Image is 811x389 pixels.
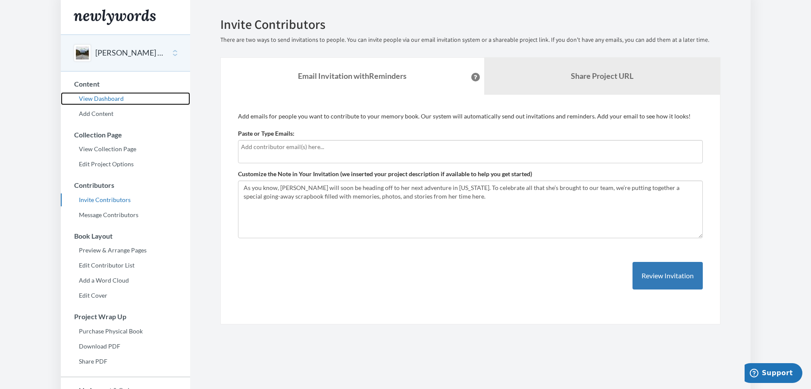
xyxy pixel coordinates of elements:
h3: Project Wrap Up [61,313,190,321]
a: View Collection Page [61,143,190,156]
p: Add emails for people you want to contribute to your memory book. Our system will automatically s... [238,112,703,121]
a: Edit Contributor List [61,259,190,272]
a: Add a Word Cloud [61,274,190,287]
a: Share PDF [61,355,190,368]
button: Review Invitation [633,262,703,290]
a: Preview & Arrange Pages [61,244,190,257]
label: Paste or Type Emails: [238,129,294,138]
iframe: Opens a widget where you can chat to one of our agents [745,363,802,385]
h3: Book Layout [61,232,190,240]
input: Add contributor email(s) here... [241,142,700,152]
textarea: As you know, [PERSON_NAME] will soon be heading off to her next adventure in [US_STATE]. To celeb... [238,180,703,238]
a: Add Content [61,107,190,120]
a: Download PDF [61,340,190,353]
label: Customize the Note in Your Invitation (we inserted your project description if available to help ... [238,170,532,178]
button: [PERSON_NAME] Going Away Memories [95,47,165,59]
h3: Content [61,80,190,88]
a: Edit Project Options [61,158,190,171]
b: Share Project URL [571,71,633,81]
a: Message Contributors [61,209,190,221]
img: Newlywords logo [74,9,156,25]
p: There are two ways to send invitations to people. You can invite people via our email invitation ... [220,36,720,44]
a: Purchase Physical Book [61,325,190,338]
h2: Invite Contributors [220,17,720,31]
a: View Dashboard [61,92,190,105]
h3: Collection Page [61,131,190,139]
a: Invite Contributors [61,193,190,206]
a: Edit Cover [61,289,190,302]
strong: Email Invitation with Reminders [298,71,407,81]
h3: Contributors [61,181,190,189]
